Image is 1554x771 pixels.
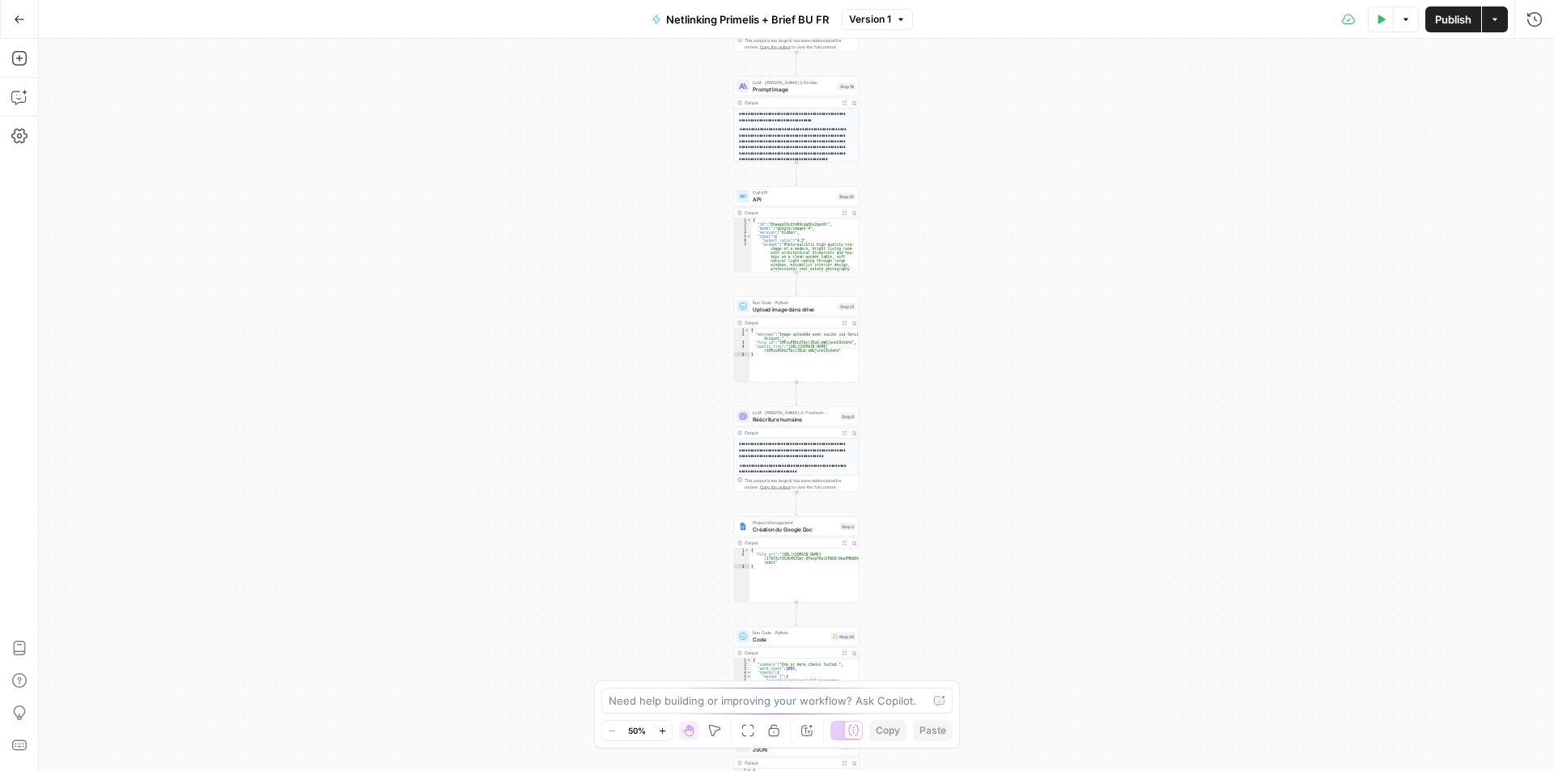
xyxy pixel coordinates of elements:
div: 1 [734,549,749,553]
div: Step 8 [840,413,856,420]
div: Step 21 [839,303,856,310]
g: Edge from step_8 to step_3 [796,493,798,516]
span: Toggle code folding, rows 5 through 11 [747,675,752,679]
span: Code [753,635,828,643]
div: 1 [734,328,749,333]
span: Toggle code folding, rows 1 through 22 [747,218,752,222]
span: Paste [919,723,946,738]
span: Prompt Image [753,85,835,93]
div: 1 [734,218,752,222]
div: 2 [734,222,752,227]
div: This output is too large & has been abbreviated for review. to view the full content. [745,477,856,490]
span: Version 1 [849,12,891,27]
div: This output is too large & has been abbreviated for review. to view the full content. [745,37,856,50]
div: 1 [734,659,752,663]
div: Output [745,210,837,216]
div: 4 [734,671,752,675]
div: Step 3 [840,523,856,530]
button: Publish [1425,6,1481,32]
span: Call API [753,189,834,196]
div: Run Code · PythonUpload image dans driveStep 21Output{ "message":"Image uploadée avec succès via ... [734,297,860,383]
div: Step 28 [831,633,856,641]
div: 2 [734,553,749,565]
span: Toggle code folding, rows 4 through 35 [747,671,752,675]
span: Netlinking Primelis + Brief BU FR [666,11,829,28]
span: Création du Google Doc [753,525,837,533]
span: LLM · [PERSON_NAME]-3-7-sonnet-20250219 [753,409,837,416]
span: Project Management [753,519,837,526]
span: Toggle code folding, rows 5 through 9 [747,235,752,239]
div: 5 [734,353,749,357]
button: Copy [869,720,906,741]
g: Edge from step_25 to step_21 [796,273,798,296]
div: 5 [734,235,752,239]
span: Toggle code folding, rows 1 through 3 [745,549,749,553]
span: Run Code · Python [753,299,835,306]
div: 4 [734,231,752,235]
div: 5 [734,675,752,679]
div: 2 [734,663,752,667]
g: Edge from step_3 to step_28 [796,603,798,626]
g: Edge from step_5 to step_16 [796,53,798,76]
g: Edge from step_16 to step_25 [796,163,798,186]
div: Step 16 [839,83,856,90]
span: Copy the output [760,485,791,489]
div: 6 [734,239,752,243]
img: Instagram%20post%20-%201%201.png [739,523,747,531]
div: Run Code · PythonCodeStep 28Output{ "summary":"One or more checks failed.", "word_count":1002, "c... [734,627,860,713]
div: 3 [734,565,749,569]
div: 6 [734,679,752,691]
span: Toggle code folding, rows 1 through 37 [747,659,752,663]
div: Call APIAPIStep 25Output{ "id":"0nwwga1hcdrm80cqg8ns2gez0r", "model":"google/imagen-4", "version"... [734,187,860,273]
div: 2 [734,333,749,341]
span: API [753,195,834,203]
g: Edge from step_21 to step_8 [796,383,798,406]
button: Paste [913,720,953,741]
div: Output [745,100,837,106]
div: Output [745,540,837,546]
div: Output [745,320,837,326]
div: 7 [734,243,752,283]
div: Output [745,430,837,436]
div: 3 [734,667,752,671]
span: Copy [876,723,900,738]
div: 3 [734,341,749,345]
span: Réécriture humaine [753,415,837,423]
button: Version 1 [842,9,913,30]
div: Output [745,650,837,656]
span: Publish [1435,11,1471,28]
span: 50% [628,724,646,737]
span: LLM · [PERSON_NAME] 3.5 Haiku [753,79,835,86]
div: Project ManagementCréation du Google DocStep 3Output{ "file_url":"[URL][DOMAIN_NAME] /17kY3cFdtZ6... [734,517,860,603]
span: JSON [753,745,834,753]
div: 4 [734,345,749,353]
span: Copy the output [760,44,791,49]
div: Output [745,760,837,766]
span: Run Code · Python [753,629,828,636]
div: 3 [734,227,752,231]
button: Netlinking Primelis + Brief BU FR [642,6,839,32]
span: Toggle code folding, rows 1 through 5 [745,328,749,333]
div: Step 25 [838,193,856,200]
span: Upload image dans drive [753,305,835,313]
